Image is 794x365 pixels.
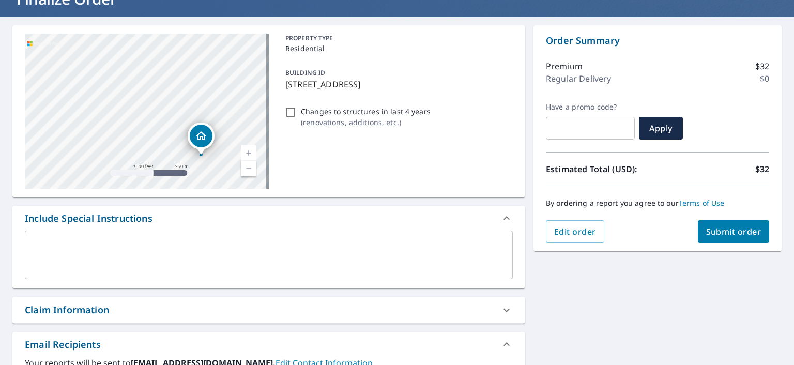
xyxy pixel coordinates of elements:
div: Include Special Instructions [12,206,525,231]
label: Have a promo code? [546,102,635,112]
button: Submit order [698,220,770,243]
div: Claim Information [12,297,525,323]
p: $32 [755,163,769,175]
p: ( renovations, additions, etc. ) [301,117,431,128]
a: Current Level 15, Zoom Out [241,161,256,176]
p: By ordering a report you agree to our [546,199,769,208]
div: Include Special Instructions [25,211,152,225]
p: BUILDING ID [285,68,325,77]
span: Edit order [554,226,596,237]
p: $32 [755,60,769,72]
button: Edit order [546,220,604,243]
p: PROPERTY TYPE [285,34,509,43]
p: Estimated Total (USD): [546,163,658,175]
p: Changes to structures in last 4 years [301,106,431,117]
div: Email Recipients [25,338,101,352]
p: Regular Delivery [546,72,611,85]
a: Terms of Use [679,198,725,208]
div: Claim Information [25,303,109,317]
span: Apply [647,123,675,134]
div: Dropped pin, building 1, Residential property, 131 N Eagle Creek Dr Lexington, KY 40509 [188,123,215,155]
p: [STREET_ADDRESS] [285,78,509,90]
span: Submit order [706,226,761,237]
button: Apply [639,117,683,140]
p: Order Summary [546,34,769,48]
p: Residential [285,43,509,54]
p: $0 [760,72,769,85]
div: Email Recipients [12,332,525,357]
a: Current Level 15, Zoom In [241,145,256,161]
p: Premium [546,60,583,72]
